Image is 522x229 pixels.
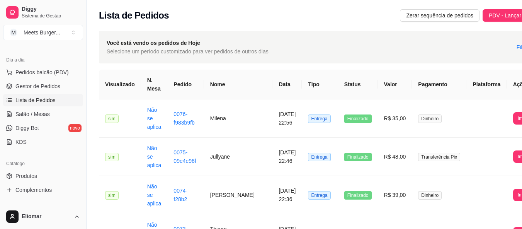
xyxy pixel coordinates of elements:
a: 0075-09e4e96f [173,149,196,164]
a: Salão / Mesas [3,108,83,120]
span: Pedidos balcão (PDV) [15,68,69,76]
th: Tipo [302,70,338,99]
strong: Você está vendo os pedidos de Hoje [107,40,200,46]
img: diggy [473,109,492,128]
span: Zerar sequência de pedidos [406,11,473,20]
a: Lista de Pedidos [3,94,83,106]
td: [DATE] 22:46 [272,138,302,176]
th: Status [338,70,378,99]
td: R$ 48,00 [378,138,412,176]
div: Catálogo [3,157,83,170]
td: R$ 35,00 [378,99,412,138]
a: Não se aplica [147,145,162,168]
span: Sistema de Gestão [22,13,80,19]
h2: Lista de Pedidos [99,9,169,22]
a: 0076-f983b9fb [173,111,195,126]
span: Entrega [308,114,330,123]
a: DiggySistema de Gestão [3,3,83,22]
span: Dinheiro [418,114,442,123]
button: Zerar sequência de pedidos [400,9,479,22]
span: sim [105,114,119,123]
button: Eliomar [3,207,83,226]
a: Produtos [3,170,83,182]
button: Pedidos balcão (PDV) [3,66,83,79]
span: KDS [15,138,27,146]
span: M [10,29,17,36]
a: Não se aplica [147,183,162,207]
th: Plataforma [466,70,507,99]
span: Transferência Pix [418,153,460,161]
td: Jullyane [204,138,273,176]
div: Meets Burger ... [24,29,60,36]
span: Produtos [15,172,37,180]
span: Entrega [308,191,330,200]
td: [PERSON_NAME] [204,176,273,214]
span: Eliomar [22,213,71,220]
span: Lista de Pedidos [15,96,56,104]
span: Entrega [308,153,330,161]
span: Finalizado [344,191,372,200]
th: Nome [204,70,273,99]
td: [DATE] 22:36 [272,176,302,214]
span: Complementos [15,186,52,194]
th: Valor [378,70,412,99]
span: Diggy Bot [15,124,39,132]
span: Selecione um período customizado para ver pedidos de outros dias [107,47,269,56]
span: Finalizado [344,114,372,123]
th: Visualizado [99,70,141,99]
span: sim [105,191,119,200]
span: Dinheiro [418,191,442,200]
th: Pagamento [412,70,466,99]
td: [DATE] 22:56 [272,99,302,138]
th: Pedido [167,70,204,99]
span: Finalizado [344,153,372,161]
div: Dia a dia [3,54,83,66]
a: KDS [3,136,83,148]
a: Complementos [3,184,83,196]
a: Gestor de Pedidos [3,80,83,92]
span: sim [105,153,119,161]
span: Salão / Mesas [15,110,50,118]
th: Data [272,70,302,99]
a: 0074-f28b2 [173,188,187,202]
img: diggy [473,147,492,166]
img: diggy [473,185,492,205]
span: Diggy [22,6,80,13]
button: Select a team [3,25,83,40]
td: R$ 39,00 [378,176,412,214]
th: N. Mesa [141,70,168,99]
span: Gestor de Pedidos [15,82,60,90]
td: Milena [204,99,273,138]
a: Não se aplica [147,107,162,130]
a: Diggy Botnovo [3,122,83,134]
